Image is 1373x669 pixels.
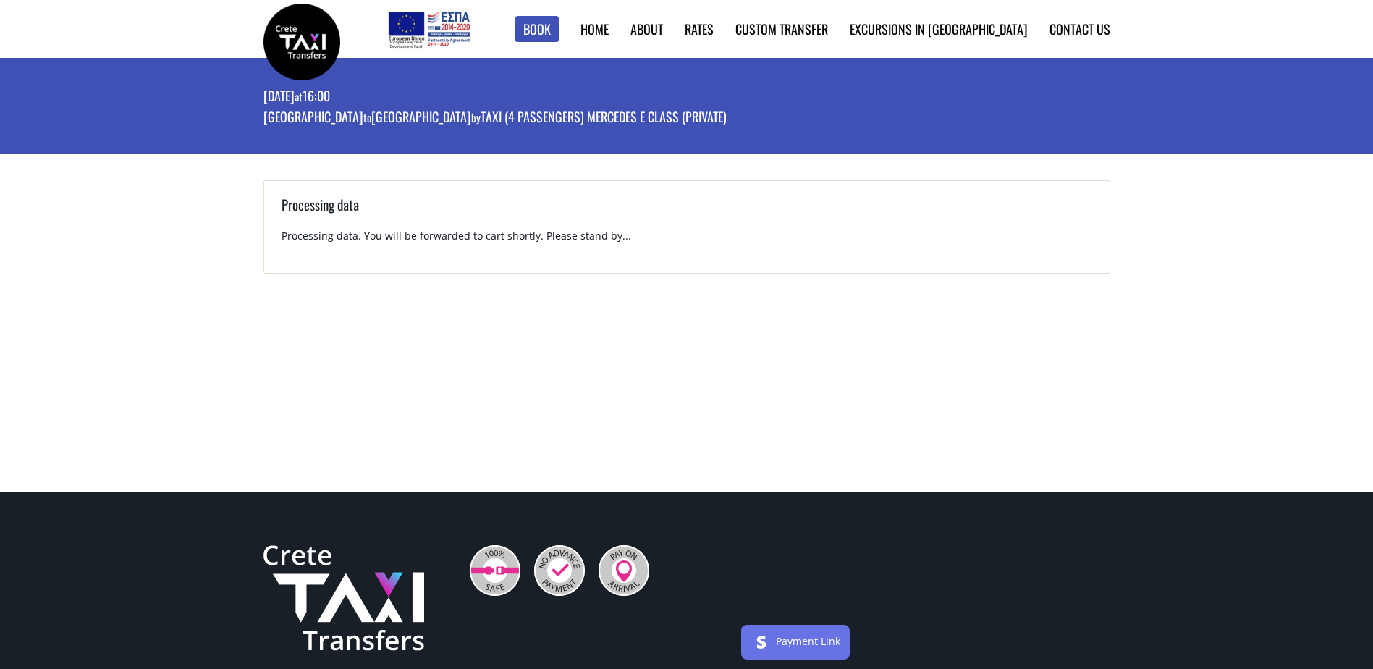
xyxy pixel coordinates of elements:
small: at [295,88,303,104]
a: About [630,20,663,38]
a: Rates [685,20,714,38]
img: Crete Taxi Transfers | Booking page | Crete Taxi Transfers [263,4,340,80]
img: Pay On Arrival [599,545,649,596]
h3: Processing data [282,195,1092,229]
p: Processing data. You will be forwarded to cart shortly. Please stand by... [282,229,1092,256]
small: by [471,109,481,125]
img: No Advance Payment [534,545,585,596]
img: stripe [750,631,773,654]
a: Home [580,20,609,38]
img: 100% Safe [470,545,520,596]
a: Custom Transfer [735,20,828,38]
p: [DATE] 16:00 [263,87,727,108]
a: Crete Taxi Transfers | Booking page | Crete Taxi Transfers [263,33,340,48]
img: Crete Taxi Transfers [263,545,424,651]
a: Payment Link [776,634,840,648]
a: Contact us [1049,20,1110,38]
p: [GEOGRAPHIC_DATA] [GEOGRAPHIC_DATA] Taxi (4 passengers) Mercedes E Class (private) [263,108,727,129]
a: Excursions in [GEOGRAPHIC_DATA] [850,20,1028,38]
small: to [363,109,371,125]
img: e-bannersEUERDF180X90.jpg [386,7,472,51]
a: Book [515,16,559,43]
